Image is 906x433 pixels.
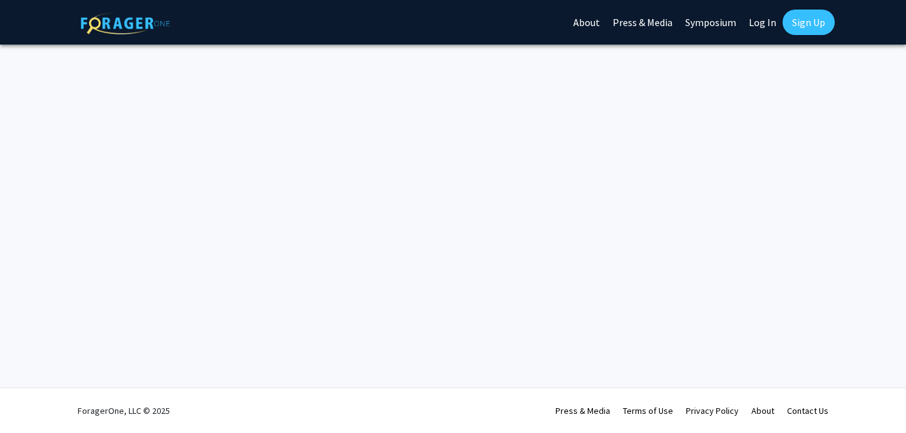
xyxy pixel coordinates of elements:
a: Press & Media [555,405,610,416]
div: ForagerOne, LLC © 2025 [78,388,170,433]
a: About [751,405,774,416]
a: Privacy Policy [686,405,739,416]
a: Sign Up [783,10,835,35]
a: Contact Us [787,405,828,416]
img: ForagerOne Logo [81,12,170,34]
a: Terms of Use [623,405,673,416]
